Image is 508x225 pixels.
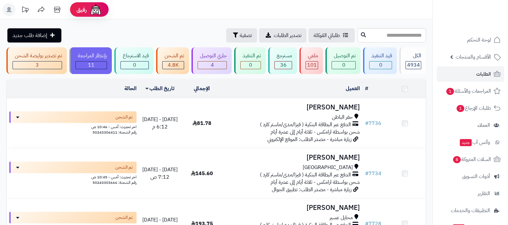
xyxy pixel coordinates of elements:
a: الكل4934 [398,47,427,74]
span: رقم الشحنة: 50243303666 [93,180,137,185]
div: جاري التوصيل [198,52,227,60]
span: شحن بواسطة ارامكس - ثلاثة أيام إلى عشرة أيام [271,128,360,136]
h3: [PERSON_NAME] [225,154,360,161]
div: 0 [332,61,355,69]
a: تاريخ الطلب [146,85,175,92]
a: تم التنفيذ 0 [233,47,267,74]
span: تم الشحن [115,164,133,171]
a: السلات المتروكة8 [437,152,504,167]
span: طلبات الإرجاع [456,104,491,113]
a: مسترجع 36 [267,47,298,74]
span: 0 [379,61,382,69]
div: بإنتظار المراجعة [76,52,107,60]
a: الحالة [124,85,137,92]
span: التقارير [478,189,490,198]
div: 0 [121,61,148,69]
div: 101 [306,61,318,69]
span: 1 [457,105,464,112]
span: محايل عسير [330,214,353,221]
span: 101 [307,61,317,69]
a: أدوات التسويق [437,169,504,184]
a: طلبات الإرجاع1 [437,100,504,116]
a: تم الشحن 4.8K [155,47,190,74]
div: تم التنفيذ [240,52,261,60]
span: [GEOGRAPHIC_DATA] [303,164,353,171]
span: وآتس آب [459,138,490,147]
span: # [365,119,369,127]
span: 4 [211,61,214,69]
span: رفيق [76,6,87,14]
span: تصدير الطلبات [274,32,301,39]
span: شحن بواسطة ارامكس - ثلاثة أيام إلى عشرة أيام [271,178,360,186]
h3: [PERSON_NAME] [225,204,360,211]
span: الأقسام والمنتجات [456,52,491,61]
img: logo-2.png [464,17,502,31]
a: # [365,85,368,92]
span: 11 [88,61,94,69]
span: # [365,170,369,177]
a: تحديثات المنصة [17,3,33,18]
a: الطلبات [437,66,504,82]
span: 81.78 [192,119,211,127]
span: الطلبات [476,70,491,79]
div: 4778 [163,61,184,69]
div: تم الشحن [162,52,184,60]
a: قيد الاسترجاع 0 [113,47,155,74]
span: 4934 [407,61,420,69]
span: طلباتي المُوكلة [314,32,340,39]
div: اخر تحديث: أمس - 10:46 ص [9,123,137,130]
span: السلات المتروكة [452,155,491,164]
a: العميل [346,85,360,92]
span: رقم الشحنة: 50243306411 [93,129,137,135]
a: وآتس آبجديد [437,135,504,150]
a: لوحة التحكم [437,32,504,48]
span: [DATE] - [DATE] 7:12 ص [142,166,178,181]
a: #7736 [365,119,381,127]
span: 8 [453,156,461,163]
div: 3 [13,61,62,69]
img: ai-face.png [89,3,102,16]
a: بإنتظار المراجعة 11 [68,47,113,74]
span: تم الشحن [115,114,133,120]
span: 0 [249,61,252,69]
div: مسترجع [274,52,292,60]
a: قيد التنفيذ 0 [362,47,398,74]
span: إضافة طلب جديد [13,32,47,39]
a: ملغي 101 [298,47,324,74]
span: تم الشحن [115,214,133,221]
span: 36 [280,61,287,69]
span: حفر الباطن [332,114,353,121]
a: الإجمالي [194,85,210,92]
a: التطبيقات والخدمات [437,203,504,218]
span: التطبيقات والخدمات [451,206,490,215]
button: تصفية [226,28,257,42]
div: ملغي [306,52,318,60]
div: 0 [370,61,392,69]
span: زيارة مباشرة - مصدر الطلب: تطبيق الجوال [272,186,352,193]
span: زيارة مباشرة - مصدر الطلب: الموقع الإلكتروني [267,136,352,143]
div: قيد الاسترجاع [120,52,149,60]
div: 0 [241,61,261,69]
span: جديد [460,139,472,146]
span: لوحة التحكم [467,35,491,44]
span: 3 [36,61,39,69]
a: إضافة طلب جديد [7,28,61,42]
div: قيد التنفيذ [369,52,392,60]
div: 36 [275,61,292,69]
div: الكل [406,52,421,60]
span: [DATE] - [DATE] 6:12 م [142,116,178,131]
span: الدفع عبر البطاقة البنكية ( فيزا/مدى/ماستر كارد ) [260,121,351,128]
div: 11 [76,61,107,69]
a: المراجعات والأسئلة1 [437,83,504,99]
span: 145.60 [191,170,213,177]
h3: [PERSON_NAME] [225,104,360,111]
div: اخر تحديث: أمس - 10:45 ص [9,173,137,180]
span: الدفع عبر البطاقة البنكية ( فيزا/مدى/ماستر كارد ) [260,171,351,179]
a: طلباتي المُوكلة [308,28,355,42]
a: العملاء [437,117,504,133]
div: تم تصدير بوليصة الشحن [13,52,62,60]
a: التقارير [437,186,504,201]
span: 4.8K [168,61,179,69]
span: 0 [342,61,345,69]
a: جاري التوصيل 4 [190,47,233,74]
